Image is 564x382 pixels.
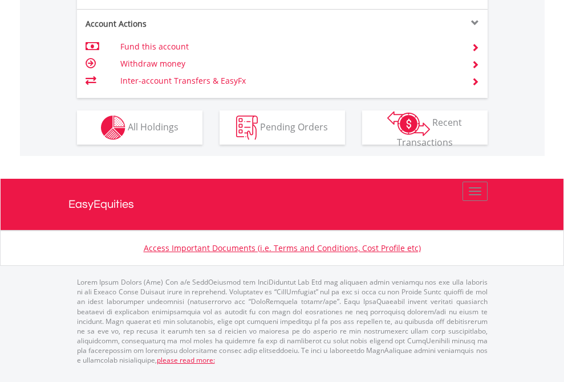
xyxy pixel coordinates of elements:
[362,110,488,145] button: Recent Transactions
[144,243,421,253] a: Access Important Documents (i.e. Terms and Conditions, Cost Profile etc)
[120,55,457,72] td: Withdraw money
[77,18,282,30] div: Account Actions
[236,116,258,140] img: pending_instructions-wht.png
[101,116,125,140] img: holdings-wht.png
[68,179,496,230] a: EasyEquities
[128,120,178,133] span: All Holdings
[260,120,328,133] span: Pending Orders
[120,38,457,55] td: Fund this account
[120,72,457,89] td: Inter-account Transfers & EasyFx
[157,355,215,365] a: please read more:
[77,277,488,365] p: Lorem Ipsum Dolors (Ame) Con a/e SeddOeiusmod tem InciDiduntut Lab Etd mag aliquaen admin veniamq...
[220,110,345,145] button: Pending Orders
[77,110,202,145] button: All Holdings
[387,111,430,136] img: transactions-zar-wht.png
